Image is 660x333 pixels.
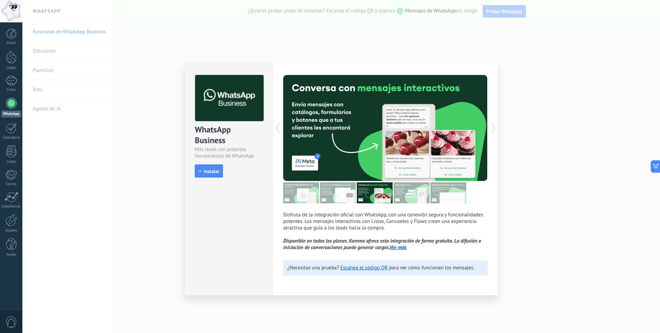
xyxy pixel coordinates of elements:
[320,182,356,203] img: tour_image_cc27419dad425b0ae96c2716632553fa.png
[283,212,488,251] p: Disfruta de la integración oficial con WhatsApp, con una conexión segura y funcionalidades potent...
[1,111,21,117] div: WhatsApp
[430,182,466,203] img: tour_image_cc377002d0016b7ebaeb4dbe65cb2175.png
[390,244,407,251] a: Ver más
[1,204,21,209] div: Estadísticas
[283,182,319,203] img: tour_image_7a4924cebc22ed9e3259523e50fe4fd6.png
[1,41,21,45] div: Panel
[389,265,475,271] span: para ver cómo funcionan los mensajes.
[340,265,388,271] a: Escanea el código QR
[287,265,339,271] span: ¿Necesitas una prueba?
[1,88,21,92] div: Chats
[195,124,263,146] div: WhatsApp Business
[1,228,21,233] div: Ajustes
[195,164,223,178] button: Instalar
[1,182,21,186] div: Correo
[283,238,481,251] i: Disponible en todos los planes. Kommo ofrece esta integración de forma gratuita. La difusión o in...
[1,253,21,257] div: Ayuda
[394,182,429,203] img: tour_image_62c9952fc9cf984da8d1d2aa2c453724.png
[195,146,263,159] div: Más leads con potentes herramientas de WhatsApp
[195,75,264,121] img: logo_main.png
[1,160,21,164] div: Listas
[357,182,393,203] img: tour_image_1009fe39f4f058b759f0df5a2b7f6f06.png
[204,169,219,174] span: Instalar
[1,66,21,70] div: Leads
[1,136,21,140] div: Calendario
